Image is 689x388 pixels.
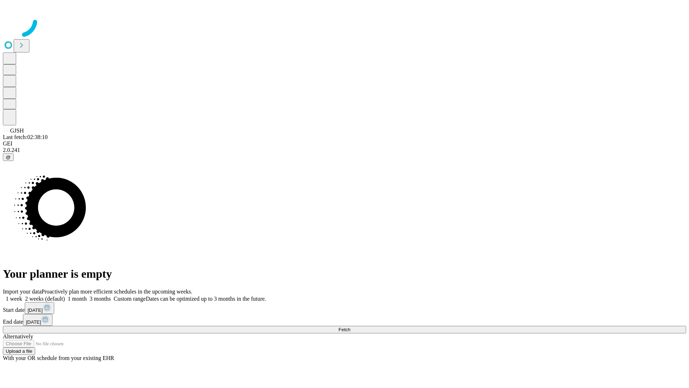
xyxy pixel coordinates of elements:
[3,355,114,361] span: With your OR schedule from your existing EHR
[3,326,686,333] button: Fetch
[3,333,33,339] span: Alternatively
[90,296,111,302] span: 3 months
[146,296,266,302] span: Dates can be optimized up to 3 months in the future.
[3,153,14,161] button: @
[25,296,65,302] span: 2 weeks (default)
[114,296,146,302] span: Custom range
[28,308,43,313] span: [DATE]
[68,296,87,302] span: 1 month
[3,288,42,295] span: Import your data
[6,296,22,302] span: 1 week
[3,147,686,153] div: 2.0.241
[23,314,52,326] button: [DATE]
[338,327,350,332] span: Fetch
[3,347,35,355] button: Upload a file
[3,267,686,281] h1: Your planner is empty
[6,154,11,160] span: @
[10,128,24,134] span: GJSH
[3,302,686,314] div: Start date
[42,288,192,295] span: Proactively plan more efficient schedules in the upcoming weeks.
[26,319,41,325] span: [DATE]
[25,302,54,314] button: [DATE]
[3,134,48,140] span: Last fetch: 02:38:10
[3,140,686,147] div: GEI
[3,314,686,326] div: End date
